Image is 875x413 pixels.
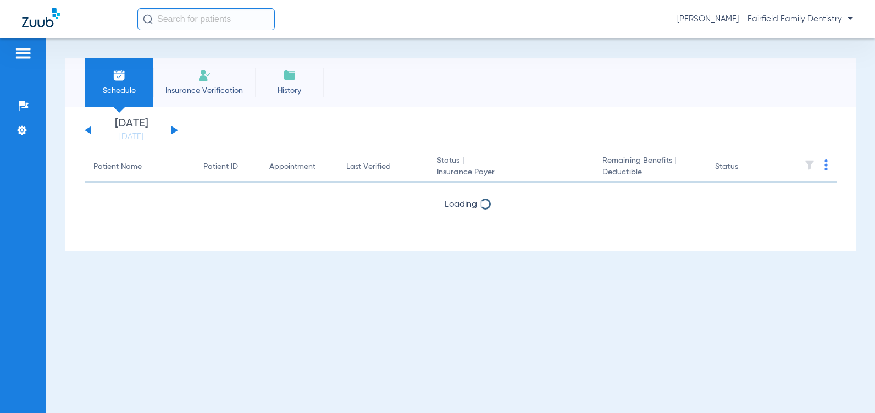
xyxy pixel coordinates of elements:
[346,161,419,173] div: Last Verified
[98,118,164,142] li: [DATE]
[263,85,315,96] span: History
[93,161,142,173] div: Patient Name
[437,167,585,178] span: Insurance Payer
[98,131,164,142] a: [DATE]
[346,161,391,173] div: Last Verified
[14,47,32,60] img: hamburger-icon
[445,200,477,209] span: Loading
[706,152,780,183] th: Status
[93,161,186,173] div: Patient Name
[269,161,329,173] div: Appointment
[594,152,706,183] th: Remaining Benefits |
[143,14,153,24] img: Search Icon
[203,161,252,173] div: Patient ID
[824,159,828,170] img: group-dot-blue.svg
[428,152,594,183] th: Status |
[804,159,815,170] img: filter.svg
[162,85,247,96] span: Insurance Verification
[113,69,126,82] img: Schedule
[93,85,145,96] span: Schedule
[269,161,315,173] div: Appointment
[677,14,853,25] span: [PERSON_NAME] - Fairfield Family Dentistry
[137,8,275,30] input: Search for patients
[198,69,211,82] img: Manual Insurance Verification
[203,161,238,173] div: Patient ID
[22,8,60,27] img: Zuub Logo
[283,69,296,82] img: History
[602,167,697,178] span: Deductible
